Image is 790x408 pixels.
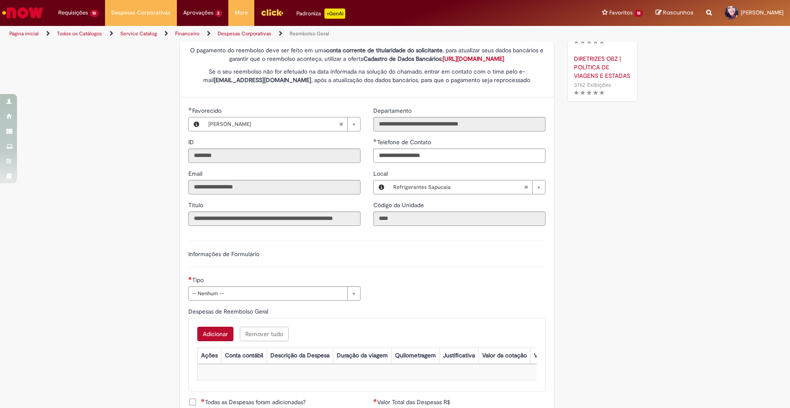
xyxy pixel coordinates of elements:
[218,30,271,37] a: Despesas Corporativas
[373,106,413,115] label: Somente leitura - Departamento
[656,9,693,17] a: Rascunhos
[377,138,433,146] span: Telefone de Contato
[188,211,361,226] input: Título
[183,9,213,17] span: Aprovações
[197,327,233,341] button: Add a row for Despesas de Reembolso Geral
[373,399,377,402] span: Necessários
[373,211,546,226] input: Código da Unidade
[201,398,306,406] span: Todas as Despesas foram adicionadas?
[364,55,504,63] strong: Cadastro de Dados Bancários:
[192,287,343,300] span: -- Nenhum --
[613,79,618,91] span: •
[57,30,102,37] a: Todos os Catálogos
[188,148,361,163] input: ID
[335,117,347,131] abbr: Limpar campo Favorecido
[373,139,377,142] span: Obrigatório Preenchido
[478,348,530,363] th: Valor da cotação
[215,10,222,17] span: 2
[235,9,248,17] span: More
[192,276,205,284] span: Tipo
[188,308,270,315] span: Despesas de Reembolso Geral
[393,180,524,194] span: Refrigerantes Sapucaia
[530,348,575,363] th: Valor por Litro
[221,348,267,363] th: Conta contábil
[324,9,345,19] p: +GenAi
[663,9,693,17] span: Rascunhos
[389,180,545,194] a: Refrigerantes SapucaiaLimpar campo Local
[609,9,633,17] span: Favoritos
[520,180,532,194] abbr: Limpar campo Local
[741,9,784,16] span: [PERSON_NAME]
[374,180,389,194] button: Local, Visualizar este registro Refrigerantes Sapucaia
[333,348,391,363] th: Duração da viagem
[214,76,311,84] strong: [EMAIL_ADDRESS][DOMAIN_NAME]
[391,348,439,363] th: Quilometragem
[326,46,443,54] strong: conta corrente de titularidade do solicitante
[261,6,284,19] img: click_logo_yellow_360x200.png
[90,10,99,17] span: 10
[197,348,221,363] th: Ações
[1,4,45,21] img: ServiceNow
[9,30,39,37] a: Página inicial
[574,81,611,88] span: 3762 Exibições
[377,398,452,406] span: Valor Total das Despesas R$
[373,201,426,209] label: Somente leitura - Código da Unidade
[188,250,259,258] label: Informações de Formulário
[188,277,192,280] span: Necessários
[188,180,361,194] input: Email
[373,170,389,177] span: Local
[188,67,546,84] p: Se o seu reembolso não for efetuado na data informada na solução do chamado, entrar em contato co...
[290,30,329,37] a: Reembolso Geral
[439,348,478,363] th: Justificativa
[574,54,631,80] a: DIRETRIZES OBZ | POLÍTICA DE VIAGENS E ESTADAS
[373,107,413,114] span: Somente leitura - Departamento
[58,9,88,17] span: Requisições
[204,117,360,131] a: [PERSON_NAME]Limpar campo Favorecido
[6,26,520,42] ul: Trilhas de página
[373,117,546,131] input: Departamento
[188,46,546,63] p: O pagamento do reembolso deve ser feito em uma , para atualizar seus dados bancários e garantir q...
[120,30,157,37] a: Service Catalog
[188,107,192,111] span: Obrigatório Preenchido
[192,107,223,114] span: Necessários - Favorecido
[188,201,205,209] label: Somente leitura - Título
[296,9,345,19] div: Padroniza
[443,55,504,63] a: [URL][DOMAIN_NAME]
[188,169,204,178] label: Somente leitura - Email
[188,138,196,146] label: Somente leitura - ID
[111,9,171,17] span: Despesas Corporativas
[189,117,204,131] button: Favorecido, Visualizar este registro Morgana Natiele Dos Santos Germann
[634,10,643,17] span: 18
[188,170,204,177] span: Somente leitura - Email
[373,148,546,163] input: Telefone de Contato
[201,399,205,402] span: Necessários
[208,117,339,131] span: [PERSON_NAME]
[267,348,333,363] th: Descrição da Despesa
[175,30,199,37] a: Financeiro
